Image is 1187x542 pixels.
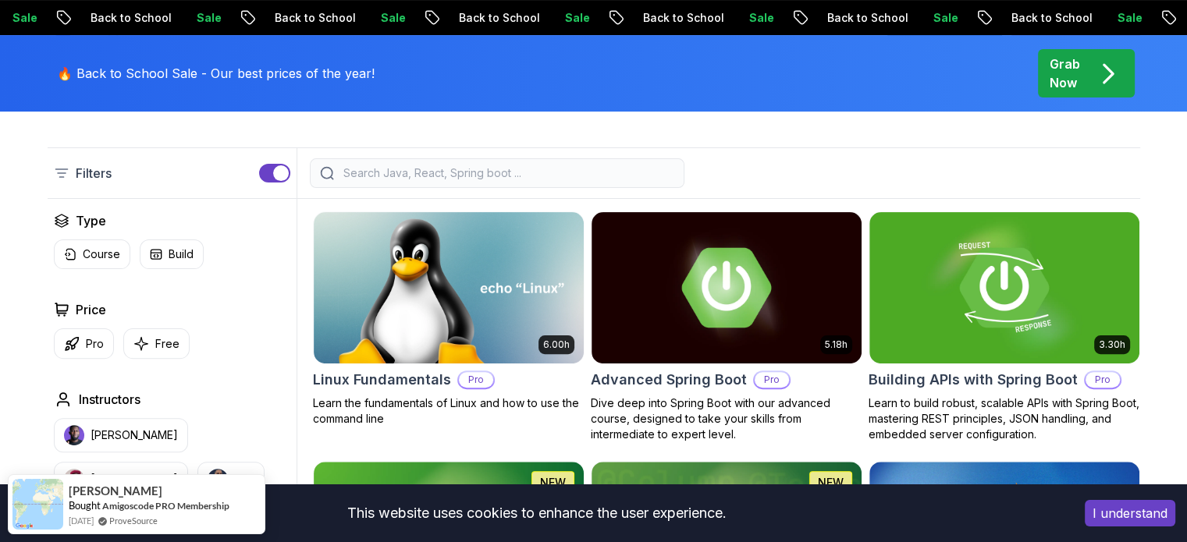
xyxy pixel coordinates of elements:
[12,479,63,530] img: provesource social proof notification image
[69,514,94,527] span: [DATE]
[140,239,204,269] button: Build
[155,336,179,352] p: Free
[102,500,229,512] a: Amigoscode PRO Membership
[1085,500,1175,526] button: Accept cookies
[64,425,84,445] img: instructor img
[76,300,106,319] h2: Price
[57,64,375,83] p: 🔥 Back to School Sale - Our best prices of the year!
[818,475,844,491] p: NEW
[234,471,254,487] p: Abz
[247,10,353,26] p: Back to School
[314,212,584,363] img: Linux Fundamentals card
[54,239,130,269] button: Course
[459,372,493,388] p: Pro
[869,212,1139,363] img: Building APIs with Spring Boot card
[79,390,140,409] h2: Instructors
[537,10,587,26] p: Sale
[869,369,1078,391] h2: Building APIs with Spring Boot
[905,10,955,26] p: Sale
[76,211,106,230] h2: Type
[169,246,194,262] p: Build
[755,372,789,388] p: Pro
[69,499,101,512] span: Bought
[109,515,158,526] a: ProveSource
[431,10,537,26] p: Back to School
[83,246,120,262] p: Course
[12,496,1061,530] div: This website uses cookies to enhance the user experience.
[54,328,114,359] button: Pro
[615,10,721,26] p: Back to School
[54,418,188,452] button: instructor img[PERSON_NAME]
[592,212,862,363] img: Advanced Spring Boot card
[1086,372,1120,388] p: Pro
[69,484,162,498] span: [PERSON_NAME]
[313,395,585,427] p: Learn the fundamentals of Linux and how to use the command line
[869,211,1140,442] a: Building APIs with Spring Boot card3.30hBuilding APIs with Spring BootProLearn to build robust, s...
[591,211,862,442] a: Advanced Spring Boot card5.18hAdvanced Spring BootProDive deep into Spring Boot with our advanced...
[540,475,566,491] p: NEW
[983,10,1089,26] p: Back to School
[543,338,570,351] p: 6.00h
[62,10,169,26] p: Back to School
[123,328,190,359] button: Free
[1099,338,1125,351] p: 3.30h
[721,10,771,26] p: Sale
[91,471,178,487] p: [PERSON_NAME]
[86,336,104,352] p: Pro
[799,10,905,26] p: Back to School
[869,395,1140,442] p: Learn to build robust, scalable APIs with Spring Boot, mastering REST principles, JSON handling, ...
[313,369,451,391] h2: Linux Fundamentals
[353,10,403,26] p: Sale
[1050,55,1080,92] p: Grab Now
[54,462,188,496] button: instructor img[PERSON_NAME]
[197,462,265,496] button: instructor imgAbz
[208,469,228,489] img: instructor img
[1089,10,1139,26] p: Sale
[91,427,178,443] p: [PERSON_NAME]
[591,395,862,442] p: Dive deep into Spring Boot with our advanced course, designed to take your skills from intermedia...
[591,369,747,391] h2: Advanced Spring Boot
[825,338,848,351] p: 5.18h
[169,10,219,26] p: Sale
[76,164,112,182] p: Filters
[340,165,674,181] input: Search Java, React, Spring boot ...
[313,211,585,427] a: Linux Fundamentals card6.00hLinux FundamentalsProLearn the fundamentals of Linux and how to use t...
[64,469,84,489] img: instructor img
